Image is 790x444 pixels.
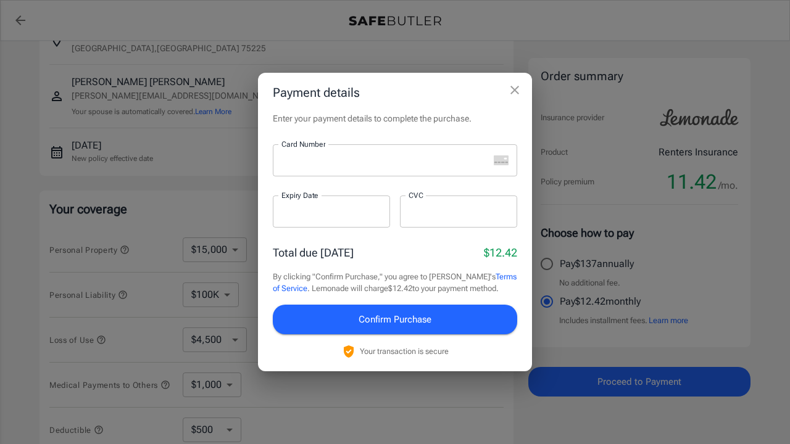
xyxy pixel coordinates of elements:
label: Expiry Date [281,190,318,200]
iframe: Secure card number input frame [281,154,489,166]
button: Confirm Purchase [273,305,517,334]
svg: unknown [494,155,509,165]
p: Your transaction is secure [360,345,449,357]
label: CVC [409,190,423,200]
p: By clicking "Confirm Purchase," you agree to [PERSON_NAME]'s . Lemonade will charge $12.42 to you... [273,271,517,295]
label: Card Number [281,139,325,149]
p: Enter your payment details to complete the purchase. [273,112,517,125]
iframe: Secure CVC input frame [409,205,509,217]
span: Confirm Purchase [359,311,431,327]
p: Total due [DATE] [273,244,354,261]
h2: Payment details [258,73,532,112]
iframe: Secure expiration date input frame [281,205,381,217]
p: $12.42 [484,244,517,261]
button: close [502,78,527,102]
